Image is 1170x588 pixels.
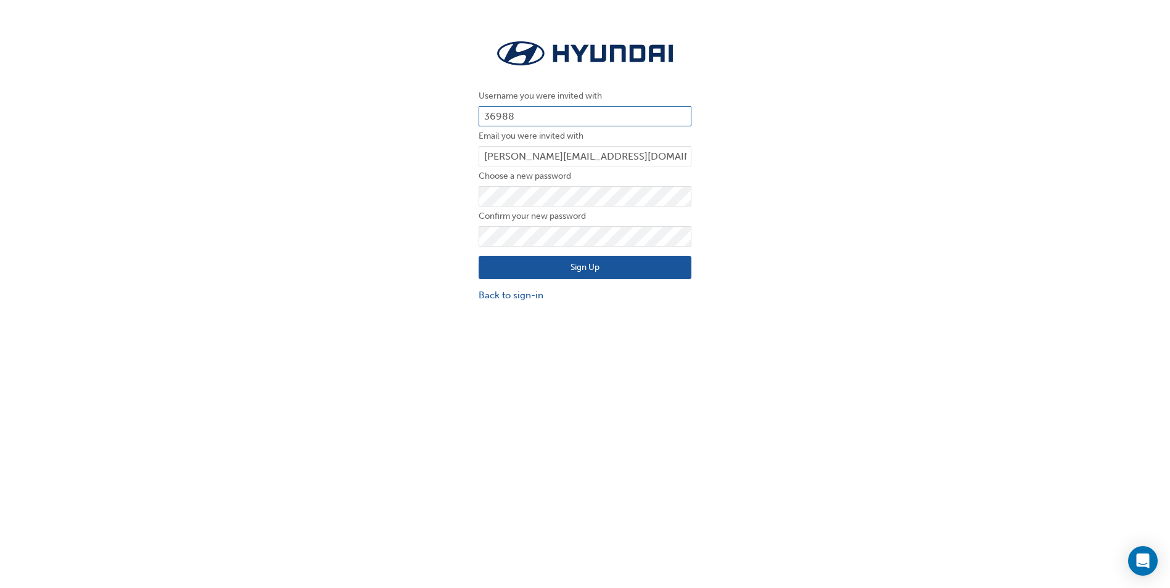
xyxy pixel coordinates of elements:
a: Back to sign-in [479,288,691,303]
input: Username [479,106,691,127]
div: Open Intercom Messenger [1128,546,1158,576]
img: Trak [479,37,691,70]
label: Confirm your new password [479,209,691,224]
label: Username you were invited with [479,89,691,104]
label: Choose a new password [479,169,691,184]
label: Email you were invited with [479,129,691,144]
button: Sign Up [479,256,691,279]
